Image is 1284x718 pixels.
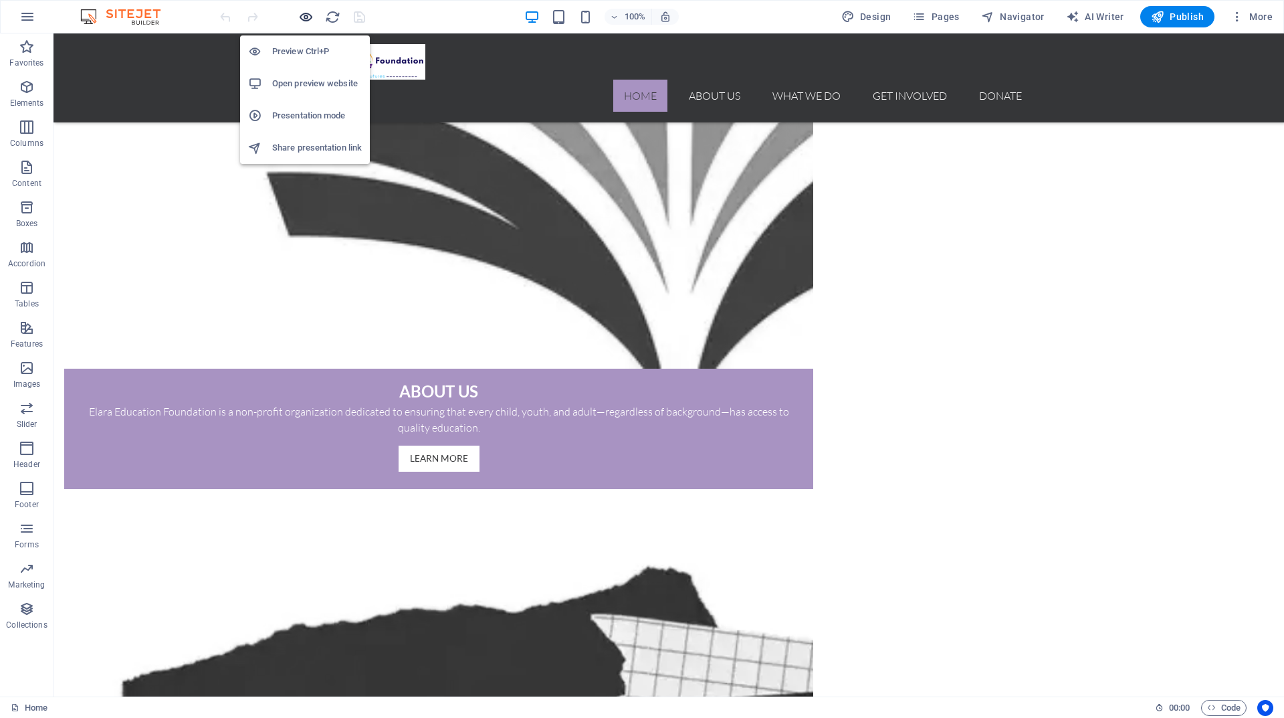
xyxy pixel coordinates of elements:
button: 100% [605,9,652,25]
button: Pages [907,6,964,27]
a: Click to cancel selection. Double-click to open Pages [11,700,47,716]
p: Forms [15,539,39,550]
button: reload [324,9,340,25]
p: Favorites [9,58,43,68]
span: : [1178,703,1180,713]
h6: 100% [625,9,646,25]
p: Footer [15,499,39,510]
button: Design [836,6,897,27]
span: Navigator [981,10,1045,23]
p: Elements [10,98,44,108]
i: Reload page [325,9,340,25]
p: Tables [15,298,39,309]
button: AI Writer [1061,6,1130,27]
h6: Open preview website [272,76,362,92]
p: Features [11,339,43,349]
span: 00 00 [1169,700,1190,716]
span: More [1230,10,1273,23]
h6: Session time [1155,700,1190,716]
p: Collections [6,620,47,630]
h6: Share presentation link [272,140,362,156]
h6: Presentation mode [272,108,362,124]
span: Pages [912,10,959,23]
img: Editor Logo [77,9,177,25]
button: More [1225,6,1278,27]
span: Code [1207,700,1241,716]
h6: Preview Ctrl+P [272,43,362,60]
button: Publish [1140,6,1214,27]
p: Accordion [8,258,45,269]
button: Code [1201,700,1247,716]
button: Navigator [976,6,1050,27]
span: AI Writer [1066,10,1124,23]
p: Columns [10,138,43,149]
p: Content [12,178,41,189]
div: Design (Ctrl+Alt+Y) [836,6,897,27]
p: Header [13,459,40,470]
button: Usercentrics [1257,700,1273,716]
span: Design [841,10,891,23]
p: Images [13,379,41,389]
p: Slider [17,419,37,430]
span: Publish [1151,10,1204,23]
p: Boxes [16,218,38,229]
i: On resize automatically adjust zoom level to fit chosen device. [659,11,671,23]
p: Marketing [8,579,45,590]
